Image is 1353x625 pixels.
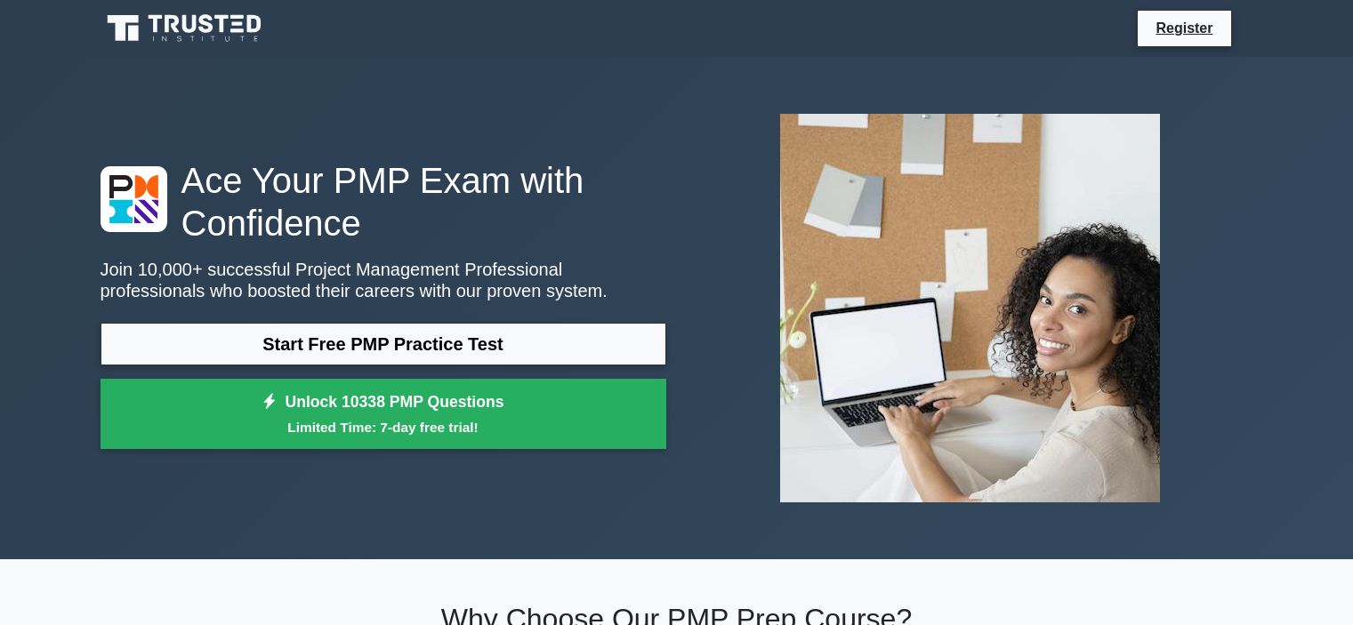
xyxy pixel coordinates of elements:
small: Limited Time: 7-day free trial! [123,417,644,437]
a: Register [1145,17,1223,39]
a: Unlock 10338 PMP QuestionsLimited Time: 7-day free trial! [101,379,666,450]
h1: Ace Your PMP Exam with Confidence [101,159,666,244]
a: Start Free PMP Practice Test [101,323,666,365]
p: Join 10,000+ successful Project Management Professional professionals who boosted their careers w... [101,259,666,301]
